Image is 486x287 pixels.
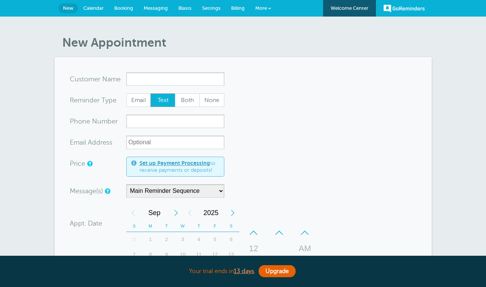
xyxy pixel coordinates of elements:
[126,232,143,247] div: 31
[191,220,207,232] th: T
[202,5,221,11] span: Settings
[70,76,82,82] span: Cus
[207,232,223,247] div: 5
[255,5,267,11] span: More
[169,205,183,220] div: Next Month
[70,72,126,86] div: ame
[259,265,296,277] a: Upgrade
[207,232,223,247] div: Friday, September 5
[142,232,158,247] div: 1
[175,232,191,247] div: 3
[142,247,158,262] div: 8
[63,5,74,11] span: New
[126,247,143,262] div: 7
[70,114,126,128] div: mber
[158,232,175,247] div: 2
[191,232,207,247] div: Thursday, September 4
[140,160,219,173] span: to receive payments or deposits!
[175,247,191,262] div: 10
[231,5,245,11] span: Billing
[175,247,191,262] div: Wednesday, September 10
[140,160,210,166] a: Set up Payment Processing
[191,247,207,262] div: 11
[142,220,158,232] th: M
[70,118,82,125] span: Pho
[191,232,207,247] div: 4
[151,94,175,107] span: Text
[183,205,196,220] div: Previous Year
[70,188,103,194] label: Message(s)
[126,205,140,220] div: Previous Month
[140,205,169,220] span: September
[58,3,78,13] a: New
[70,136,126,149] div: ress
[178,5,192,11] span: Blasts
[175,220,191,232] th: W
[234,268,254,275] a: 13 days
[126,247,143,262] div: Sunday, September 7
[70,97,117,104] label: Reminder Type
[55,263,432,279] div: Your trial ends in .
[207,247,223,262] div: Friday, September 12
[142,232,158,247] div: Monday, September 1
[158,220,175,232] th: T
[223,247,239,262] div: Saturday, September 13
[223,247,239,262] div: 13
[223,232,239,247] div: Saturday, September 6
[114,5,133,11] span: Booking
[207,247,223,262] div: 12
[126,232,143,247] div: Sunday, August 31
[126,136,224,149] input: Optional
[144,5,168,11] span: Messaging
[62,35,432,50] h1: New Appointment
[126,93,151,107] label: Email
[191,247,207,262] div: Thursday, September 11
[245,241,263,256] div: 12
[70,139,83,146] span: Ema
[158,247,175,262] div: Tuesday, September 9
[126,220,143,232] th: S
[226,205,239,220] div: Next Year
[83,5,104,11] span: Calendar
[105,189,109,194] a: Simple templates and custom messages will use the reminder schedule set under Settings > Reminder...
[196,205,226,220] span: 2025
[127,94,151,107] span: Email
[158,232,175,247] div: Tuesday, September 2
[223,220,239,232] th: S
[70,220,102,227] label: Appt. Date
[142,247,158,262] div: Monday, September 8
[83,139,100,146] span: il Add
[158,247,175,262] div: 9
[82,76,107,82] span: tomer N
[87,161,92,166] a: An optional price for the appointment. If you set a price, you can include a payment link in your...
[223,232,239,247] div: 6
[150,93,175,107] label: Text
[296,241,314,256] div: AM
[70,160,85,167] label: Price
[199,93,224,107] label: None
[175,232,191,247] div: Wednesday, September 3
[82,118,101,125] span: ne Nu
[175,93,200,107] label: Both
[207,220,223,232] th: F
